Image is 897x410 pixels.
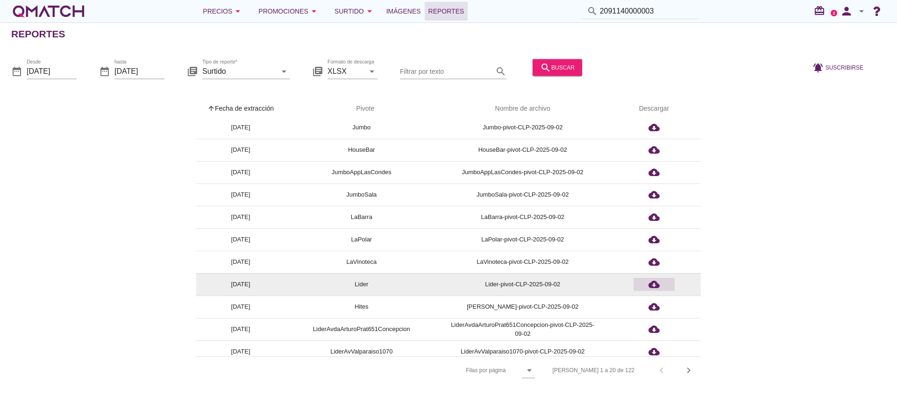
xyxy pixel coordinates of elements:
[495,65,506,77] i: search
[524,365,535,376] i: arrow_drop_down
[196,228,285,251] td: [DATE]
[683,365,694,376] i: chevron_right
[648,122,660,133] i: cloud_download
[814,5,829,16] i: redeem
[196,184,285,206] td: [DATE]
[805,59,871,76] button: Suscribirse
[196,273,285,296] td: [DATE]
[327,2,383,21] button: Surtido
[11,27,65,42] h2: Reportes
[648,234,660,245] i: cloud_download
[648,324,660,335] i: cloud_download
[648,346,660,357] i: cloud_download
[648,212,660,223] i: cloud_download
[285,116,438,139] td: Jumbo
[312,65,323,77] i: library_books
[232,6,243,17] i: arrow_drop_down
[383,2,425,21] a: Imágenes
[196,296,285,318] td: [DATE]
[285,184,438,206] td: JumboSala
[364,6,375,17] i: arrow_drop_down
[648,189,660,200] i: cloud_download
[278,65,290,77] i: arrow_drop_down
[308,6,320,17] i: arrow_drop_down
[438,340,607,363] td: LiderAvValparaiso1070-pivot-CLP-2025-09-02
[425,2,468,21] a: Reportes
[196,251,285,273] td: [DATE]
[540,62,575,73] div: buscar
[196,139,285,161] td: [DATE]
[11,65,22,77] i: date_range
[438,161,607,184] td: JumboAppLasCondes-pivot-CLP-2025-09-02
[812,62,826,73] i: notifications_active
[258,6,320,17] div: Promociones
[438,116,607,139] td: Jumbo-pivot-CLP-2025-09-02
[285,318,438,340] td: LiderAvdaArturoPrat651Concepcion
[438,228,607,251] td: LaPolar-pivot-CLP-2025-09-02
[251,2,327,21] button: Promociones
[195,2,251,21] button: Precios
[648,256,660,268] i: cloud_download
[533,59,582,76] button: buscar
[285,296,438,318] td: Hites
[285,273,438,296] td: Lider
[285,228,438,251] td: LaPolar
[114,64,164,78] input: hasta
[285,139,438,161] td: HouseBar
[438,296,607,318] td: [PERSON_NAME]-pivot-CLP-2025-09-02
[833,11,835,15] text: 2
[856,6,867,17] i: arrow_drop_down
[438,184,607,206] td: JumboSala-pivot-CLP-2025-09-02
[196,206,285,228] td: [DATE]
[438,206,607,228] td: LaBarra-pivot-CLP-2025-09-02
[196,318,285,340] td: [DATE]
[372,357,534,384] div: Filas por página
[27,64,77,78] input: Desde
[203,6,243,17] div: Precios
[648,301,660,312] i: cloud_download
[428,6,464,17] span: Reportes
[831,10,837,16] a: 2
[285,161,438,184] td: JumboAppLasCondes
[648,279,660,290] i: cloud_download
[438,318,607,340] td: LiderAvdaArturoPrat651Concepcion-pivot-CLP-2025-09-02
[600,4,693,19] input: Buscar productos
[837,5,856,18] i: person
[648,167,660,178] i: cloud_download
[285,251,438,273] td: LaVinoteca
[553,366,634,375] div: [PERSON_NAME] 1 a 20 de 122
[438,251,607,273] td: LaVinoteca-pivot-CLP-2025-09-02
[207,105,215,112] i: arrow_upward
[285,340,438,363] td: LiderAvValparaiso1070
[11,2,86,21] a: white-qmatch-logo
[438,139,607,161] td: HouseBar-pivot-CLP-2025-09-02
[202,64,277,78] input: Tipo de reporte*
[438,96,607,122] th: Nombre de archivo: Not sorted.
[607,96,701,122] th: Descargar: Not sorted.
[438,273,607,296] td: Lider-pivot-CLP-2025-09-02
[99,65,110,77] i: date_range
[196,96,285,122] th: Fecha de extracción: Sorted ascending. Activate to sort descending.
[335,6,375,17] div: Surtido
[187,65,198,77] i: library_books
[285,96,438,122] th: Pivote: Not sorted. Activate to sort ascending.
[826,63,863,71] span: Suscribirse
[400,64,493,78] input: Filtrar por texto
[196,116,285,139] td: [DATE]
[540,62,551,73] i: search
[648,144,660,156] i: cloud_download
[285,206,438,228] td: LaBarra
[196,340,285,363] td: [DATE]
[386,6,421,17] span: Imágenes
[327,64,364,78] input: Formato de descarga
[587,6,598,17] i: search
[196,161,285,184] td: [DATE]
[680,362,697,379] button: Next page
[366,65,377,77] i: arrow_drop_down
